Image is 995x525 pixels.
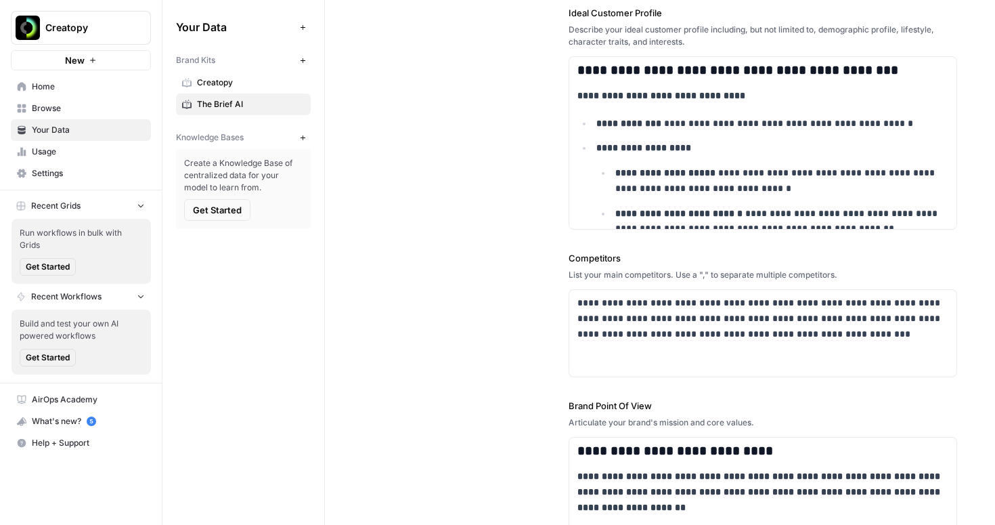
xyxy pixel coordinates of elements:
a: Creatopy [176,72,311,93]
span: Home [32,81,145,93]
div: Articulate your brand's mission and core values. [569,417,958,429]
button: Recent Grids [11,196,151,216]
span: Recent Workflows [31,291,102,303]
button: Workspace: Creatopy [11,11,151,45]
label: Brand Point Of View [569,399,958,413]
a: The Brief AI [176,93,311,115]
span: Your Data [32,124,145,136]
a: 5 [87,417,96,426]
span: Get Started [193,203,242,217]
button: New [11,50,151,70]
button: Get Started [20,349,76,366]
a: Home [11,76,151,98]
span: Create a Knowledge Base of centralized data for your model to learn from. [184,157,303,194]
a: Usage [11,141,151,163]
span: Build and test your own AI powered workflows [20,318,143,342]
span: Get Started [26,352,70,364]
div: List your main competitors. Use a "," to separate multiple competitors. [569,269,958,281]
a: Settings [11,163,151,184]
span: Your Data [176,19,294,35]
span: Knowledge Bases [176,131,244,144]
span: Help + Support [32,437,145,449]
button: What's new? 5 [11,411,151,432]
a: Your Data [11,119,151,141]
span: Run workflows in bulk with Grids [20,227,143,251]
label: Ideal Customer Profile [569,6,958,20]
a: Browse [11,98,151,119]
div: Describe your ideal customer profile including, but not limited to, demographic profile, lifestyl... [569,24,958,48]
img: Creatopy Logo [16,16,40,40]
span: AirOps Academy [32,394,145,406]
span: Settings [32,167,145,180]
div: What's new? [12,411,150,432]
span: Recent Grids [31,200,81,212]
span: Browse [32,102,145,114]
span: The Brief AI [197,98,305,110]
button: Get Started [20,258,76,276]
span: Brand Kits [176,54,215,66]
span: Creatopy [197,77,305,89]
span: Creatopy [45,21,127,35]
label: Competitors [569,251,958,265]
button: Help + Support [11,432,151,454]
span: New [65,54,85,67]
span: Get Started [26,261,70,273]
button: Get Started [184,199,250,221]
text: 5 [89,418,93,425]
button: Recent Workflows [11,287,151,307]
a: AirOps Academy [11,389,151,411]
span: Usage [32,146,145,158]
